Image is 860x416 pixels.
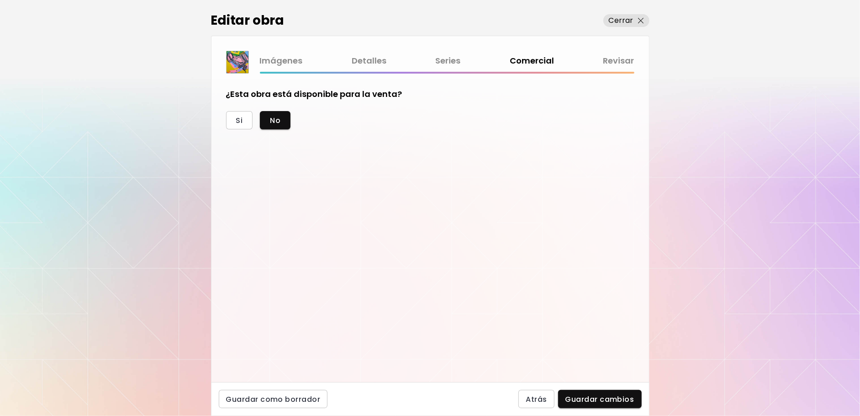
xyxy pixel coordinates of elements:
[270,116,280,125] span: No
[260,111,290,129] button: No
[565,395,634,404] span: Guardar cambios
[236,116,243,125] span: Si
[226,395,321,404] span: Guardar como borrador
[526,395,547,404] span: Atrás
[226,111,253,129] button: Si
[558,390,642,408] button: Guardar cambios
[352,54,386,68] a: Detalles
[219,390,328,408] button: Guardar como borrador
[227,51,248,73] img: thumbnail
[226,88,402,100] h5: ¿Esta obra está disponible para la venta?
[603,54,634,68] a: Revisar
[260,54,303,68] a: Imágenes
[518,390,554,408] button: Atrás
[436,54,461,68] a: Series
